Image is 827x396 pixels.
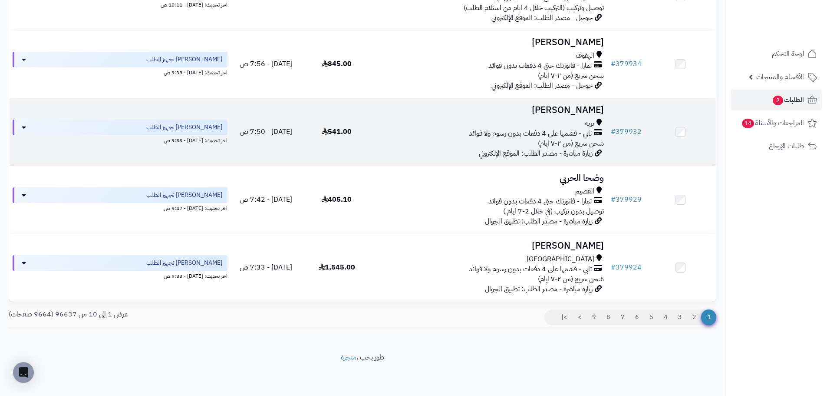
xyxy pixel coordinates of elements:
[556,309,573,325] a: >|
[341,352,356,363] a: متجرة
[464,3,604,13] span: توصيل وتركيب (التركيب خلال 4 ايام من استلام الطلب)
[773,96,783,105] span: 2
[611,126,616,137] span: #
[611,126,642,137] a: #379932
[575,186,594,196] span: القصيم
[585,119,594,129] span: تربه
[742,119,754,128] span: 14
[13,203,227,212] div: اخر تحديث: [DATE] - 9:47 ص
[731,136,822,156] a: طلبات الإرجاع
[376,37,604,47] h3: [PERSON_NAME]
[13,362,34,383] div: Open Intercom Messenger
[611,194,642,205] a: #379929
[586,309,601,325] a: 9
[240,59,292,69] span: [DATE] - 7:56 ص
[469,129,592,139] span: تابي - قسّمها على 4 دفعات بدون رسوم ولا فوائد
[572,309,587,325] a: >
[672,309,687,325] a: 3
[376,241,604,251] h3: [PERSON_NAME]
[485,216,593,226] span: زيارة مباشرة - مصدر الطلب: تطبيق الجوال
[322,194,352,205] span: 405.10
[611,59,642,69] a: #379934
[146,259,222,267] span: [PERSON_NAME] تجهيز الطلب
[146,55,222,64] span: [PERSON_NAME] تجهيز الطلب
[319,262,355,273] span: 1,545.00
[240,262,292,273] span: [DATE] - 7:33 ص
[538,138,604,149] span: شحن سريع (من ٢-٧ ايام)
[503,206,604,216] span: توصيل بدون تركيب (في خلال 2-7 ايام )
[485,284,593,294] span: زيارة مباشرة - مصدر الطلب: تطبيق الجوال
[611,262,616,273] span: #
[731,43,822,64] a: لوحة التحكم
[731,90,822,110] a: الطلبات2
[658,309,673,325] a: 4
[146,123,222,132] span: [PERSON_NAME] تجهيز الطلب
[611,59,616,69] span: #
[491,13,593,23] span: جوجل - مصدر الطلب: الموقع الإلكتروني
[240,126,292,137] span: [DATE] - 7:50 ص
[13,271,227,280] div: اخر تحديث: [DATE] - 9:33 ص
[322,126,352,137] span: 541.00
[611,194,616,205] span: #
[687,309,702,325] a: 2
[322,59,352,69] span: 845.00
[488,196,592,206] span: تمارا - فاتورتك حتى 4 دفعات بدون فوائد
[376,105,604,115] h3: [PERSON_NAME]
[2,309,362,319] div: عرض 1 إلى 10 من 96637 (9664 صفحات)
[772,48,804,60] span: لوحة التحكم
[491,80,593,91] span: جوجل - مصدر الطلب: الموقع الإلكتروني
[538,274,604,284] span: شحن سريع (من ٢-٧ ايام)
[772,94,804,106] span: الطلبات
[756,71,804,83] span: الأقسام والمنتجات
[538,70,604,81] span: شحن سريع (من ٢-٧ ايام)
[469,264,592,274] span: تابي - قسّمها على 4 دفعات بدون رسوم ولا فوائد
[527,254,594,264] span: [GEOGRAPHIC_DATA]
[13,135,227,144] div: اخر تحديث: [DATE] - 9:33 ص
[629,309,644,325] a: 6
[615,309,630,325] a: 7
[240,194,292,205] span: [DATE] - 7:42 ص
[488,61,592,71] span: تمارا - فاتورتك حتى 4 دفعات بدون فوائد
[611,262,642,273] a: #379924
[731,113,822,133] a: المراجعات والأسئلة14
[741,117,804,129] span: المراجعات والأسئلة
[376,173,604,183] h3: وضحا الحربي
[701,309,716,325] span: 1
[769,140,804,152] span: طلبات الإرجاع
[601,309,616,325] a: 8
[644,309,659,325] a: 5
[146,191,222,200] span: [PERSON_NAME] تجهيز الطلب
[479,148,593,159] span: زيارة مباشرة - مصدر الطلب: الموقع الإلكتروني
[576,51,594,61] span: الهفوف
[13,67,227,77] div: اخر تحديث: [DATE] - 9:39 ص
